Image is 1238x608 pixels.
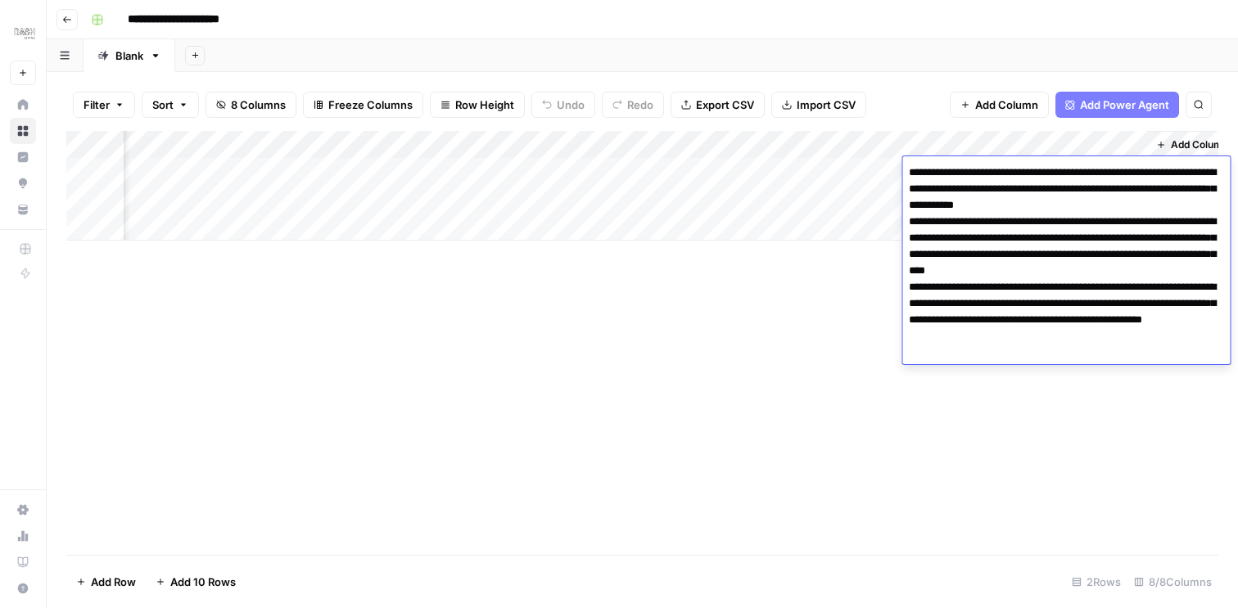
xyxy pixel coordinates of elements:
[975,97,1038,113] span: Add Column
[91,574,136,590] span: Add Row
[797,97,856,113] span: Import CSV
[1065,569,1127,595] div: 2 Rows
[671,92,765,118] button: Export CSV
[1055,92,1179,118] button: Add Power Agent
[152,97,174,113] span: Sort
[73,92,135,118] button: Filter
[430,92,525,118] button: Row Height
[1150,134,1235,155] button: Add Column
[455,97,514,113] span: Row Height
[328,97,413,113] span: Freeze Columns
[10,170,36,196] a: Opportunities
[206,92,296,118] button: 8 Columns
[10,144,36,170] a: Insights
[602,92,664,118] button: Redo
[84,97,110,113] span: Filter
[10,118,36,144] a: Browse
[10,575,36,601] button: Help + Support
[10,19,39,48] img: Dash Logo
[84,39,175,72] a: Blank
[115,47,143,64] div: Blank
[10,92,36,118] a: Home
[1127,569,1218,595] div: 8/8 Columns
[10,497,36,523] a: Settings
[142,92,199,118] button: Sort
[531,92,595,118] button: Undo
[10,196,36,223] a: Your Data
[696,97,754,113] span: Export CSV
[10,13,36,54] button: Workspace: Dash
[10,523,36,549] a: Usage
[146,569,246,595] button: Add 10 Rows
[10,549,36,575] a: Learning Hub
[66,569,146,595] button: Add Row
[1171,137,1228,152] span: Add Column
[303,92,423,118] button: Freeze Columns
[1080,97,1169,113] span: Add Power Agent
[557,97,585,113] span: Undo
[170,574,236,590] span: Add 10 Rows
[771,92,866,118] button: Import CSV
[627,97,653,113] span: Redo
[231,97,286,113] span: 8 Columns
[950,92,1049,118] button: Add Column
